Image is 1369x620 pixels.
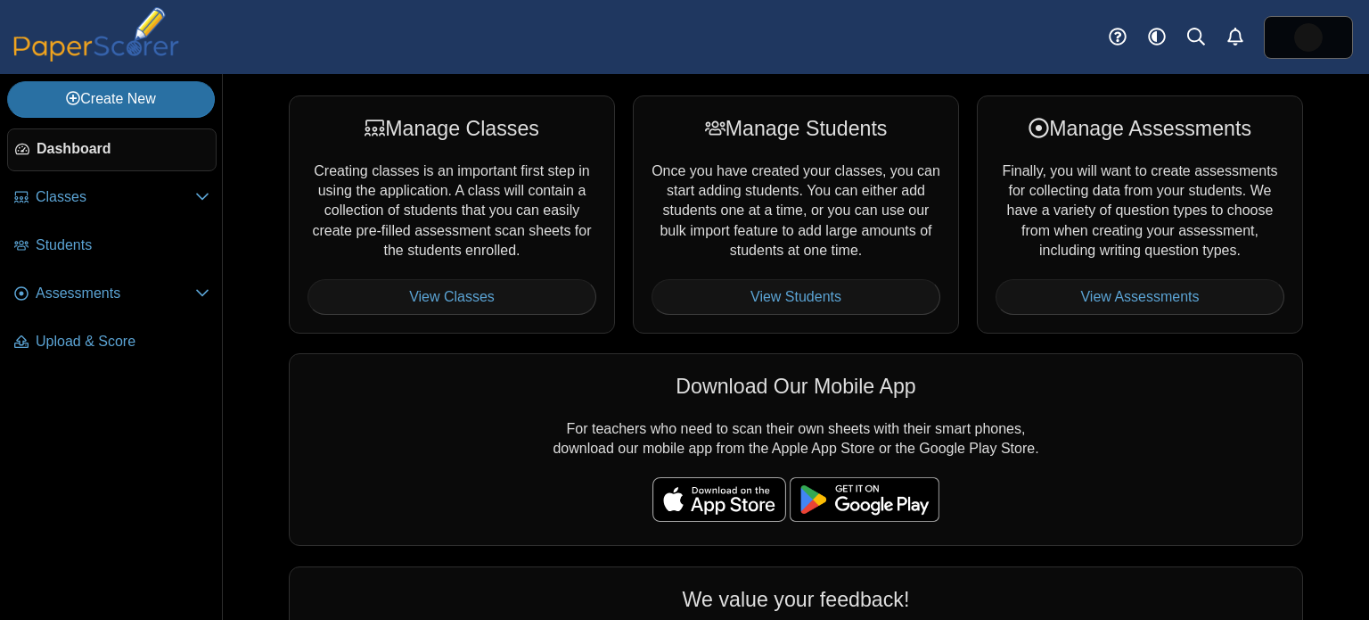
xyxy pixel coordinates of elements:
[652,477,786,522] img: apple-store-badge.svg
[1264,16,1353,59] a: ps.zHSePt90vk3H6ScY
[7,321,217,364] a: Upload & Score
[36,187,195,207] span: Classes
[7,7,185,62] img: PaperScorer
[790,477,939,522] img: google-play-badge.png
[37,139,209,159] span: Dashboard
[36,284,195,303] span: Assessments
[996,114,1284,143] div: Manage Assessments
[307,585,1284,614] div: We value your feedback!
[1216,18,1255,57] a: Alerts
[652,279,940,315] a: View Students
[1294,23,1323,52] img: ps.zHSePt90vk3H6ScY
[7,225,217,268] a: Students
[996,279,1284,315] a: View Assessments
[1294,23,1323,52] span: Alex Ciopyk
[36,332,209,351] span: Upload & Score
[307,372,1284,401] div: Download Our Mobile App
[7,128,217,171] a: Dashboard
[977,95,1303,334] div: Finally, you will want to create assessments for collecting data from your students. We have a va...
[633,95,959,334] div: Once you have created your classes, you can start adding students. You can either add students on...
[7,49,185,64] a: PaperScorer
[307,279,596,315] a: View Classes
[7,81,215,117] a: Create New
[36,236,209,255] span: Students
[289,353,1303,546] div: For teachers who need to scan their own sheets with their smart phones, download our mobile app f...
[7,177,217,219] a: Classes
[289,95,615,334] div: Creating classes is an important first step in using the application. A class will contain a coll...
[307,114,596,143] div: Manage Classes
[7,273,217,316] a: Assessments
[652,114,940,143] div: Manage Students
